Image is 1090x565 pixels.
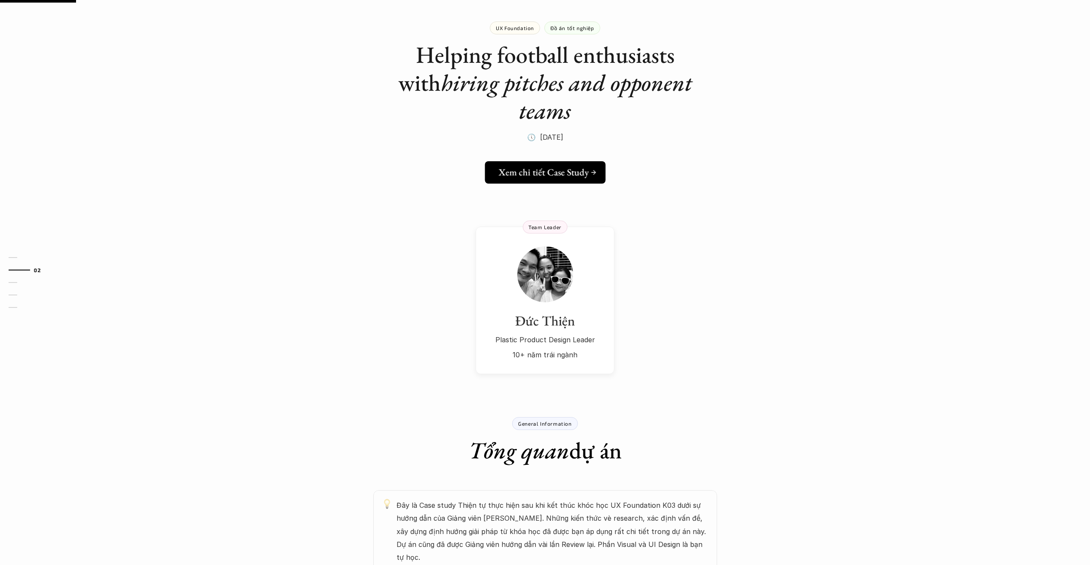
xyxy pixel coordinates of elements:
[485,161,605,184] a: Xem chi tiết Case Study
[373,41,717,124] h1: Helping football enthusiasts with
[498,167,589,178] h5: Xem chi tiết Case Study
[476,227,614,374] a: Đức ThiệnPlastic Product Design Leader10+ năm trái ngànhTeam Leader
[550,25,594,31] p: Đồ án tốt nghiệp
[397,499,708,564] p: Đây là Case study Thiện tự thực hiện sau khi kết thúc khóc học UX Foundation K03 dưới sự hướng dẫ...
[518,421,571,427] p: General Information
[469,436,622,464] h1: dự án
[484,313,606,329] h3: Đức Thiện
[469,435,569,465] em: Tổng quan
[496,25,534,31] p: UX Foundation
[484,348,606,361] p: 10+ năm trái ngành
[441,68,697,126] em: hiring pitches and opponent teams
[484,333,606,346] p: Plastic Product Design Leader
[9,265,49,275] a: 02
[528,224,562,230] p: Team Leader
[34,267,41,273] strong: 02
[527,131,563,144] p: 🕔 [DATE]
